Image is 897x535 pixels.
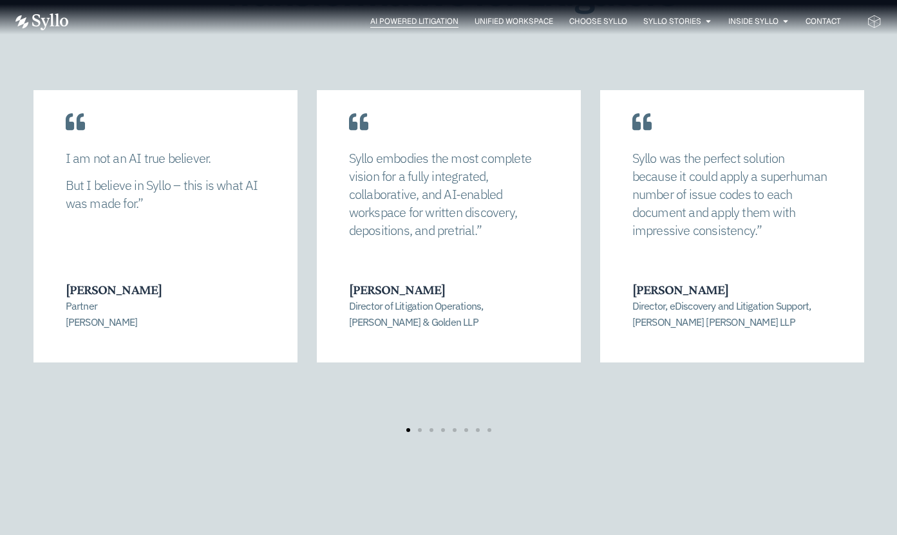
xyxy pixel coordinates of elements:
span: Go to slide 8 [487,428,491,432]
p: Syllo was the perfect solution because it could apply a superhuman number of issue codes to each ... [632,149,832,239]
div: Carousel [33,90,864,433]
div: 3 / 8 [600,90,864,397]
h3: [PERSON_NAME] [632,281,831,298]
p: Director of Litigation Operations, [PERSON_NAME] & Golden LLP [349,298,547,330]
a: AI Powered Litigation [370,15,458,27]
span: Go to slide 6 [464,428,468,432]
span: Go to slide 2 [418,428,422,432]
a: Contact [806,15,841,27]
span: Go to slide 1 [406,428,410,432]
a: Syllo Stories [643,15,701,27]
nav: Menu [94,15,841,28]
p: Director, eDiscovery and Litigation Support, [PERSON_NAME] [PERSON_NAME] LLP [632,298,831,330]
span: Go to slide 4 [441,428,445,432]
h3: [PERSON_NAME] [349,281,547,298]
a: Inside Syllo [728,15,779,27]
div: Menu Toggle [94,15,841,28]
div: 1 / 8 [33,90,297,397]
span: Go to slide 7 [476,428,480,432]
span: Go to slide 5 [453,428,457,432]
span: Go to slide 3 [430,428,433,432]
div: 2 / 8 [317,90,581,397]
a: Choose Syllo [569,15,627,27]
p: But I believe in Syllo – this is what AI was made for.” [66,176,265,212]
img: Vector [15,14,68,30]
p: Partner [PERSON_NAME] [66,298,264,330]
a: Unified Workspace [475,15,553,27]
p: I am not an AI true believer. [66,149,265,167]
p: Syllo embodies the most complete vision for a fully integrated, collaborative, and AI-enabled wor... [349,149,549,239]
h3: [PERSON_NAME] [66,281,264,298]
